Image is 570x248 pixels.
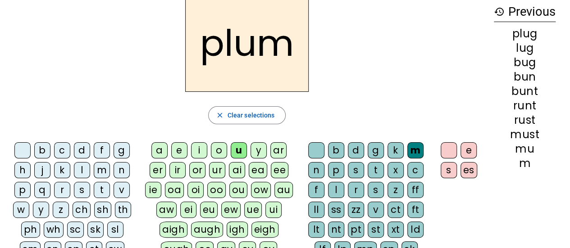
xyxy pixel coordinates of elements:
[54,182,70,198] div: r
[494,72,556,82] div: bun
[461,142,477,158] div: e
[54,162,70,178] div: k
[33,202,49,218] div: y
[191,142,207,158] div: i
[308,202,324,218] div: ll
[14,182,31,198] div: p
[44,221,64,238] div: wh
[74,142,90,158] div: d
[407,142,424,158] div: m
[494,57,556,68] div: bug
[187,182,204,198] div: oi
[494,115,556,126] div: rust
[494,158,556,169] div: m
[73,202,91,218] div: ch
[308,162,324,178] div: n
[216,111,224,119] mat-icon: close
[53,202,69,218] div: z
[229,162,245,178] div: ai
[54,142,70,158] div: c
[328,221,344,238] div: nt
[388,221,404,238] div: xt
[368,182,384,198] div: s
[407,162,424,178] div: c
[494,100,556,111] div: runt
[94,142,110,158] div: f
[165,182,184,198] div: oa
[74,182,90,198] div: s
[407,221,424,238] div: ld
[348,221,364,238] div: pt
[94,182,110,198] div: t
[160,221,187,238] div: aigh
[13,202,29,218] div: w
[171,142,187,158] div: e
[251,182,271,198] div: ow
[156,202,177,218] div: aw
[368,221,384,238] div: st
[494,43,556,54] div: lug
[14,162,31,178] div: h
[34,162,50,178] div: j
[34,182,50,198] div: q
[151,142,168,158] div: a
[114,162,130,178] div: n
[388,202,404,218] div: ct
[180,202,196,218] div: ei
[407,202,424,218] div: ft
[200,202,218,218] div: eu
[461,162,477,178] div: es
[270,142,287,158] div: ar
[328,142,344,158] div: b
[348,182,364,198] div: r
[150,162,166,178] div: er
[328,162,344,178] div: p
[221,202,241,218] div: ew
[388,182,404,198] div: z
[94,162,110,178] div: m
[441,162,457,178] div: s
[494,129,556,140] div: must
[228,110,275,121] span: Clear selections
[34,142,50,158] div: b
[274,182,293,198] div: au
[21,221,40,238] div: ph
[207,182,226,198] div: oo
[494,6,505,17] mat-icon: history
[368,202,384,218] div: v
[114,142,130,158] div: g
[494,86,556,97] div: bunt
[388,162,404,178] div: x
[191,221,223,238] div: augh
[494,2,556,22] h3: Previous
[249,162,267,178] div: ea
[244,202,262,218] div: ue
[308,221,324,238] div: lt
[74,162,90,178] div: l
[348,202,364,218] div: zz
[115,202,131,218] div: th
[208,106,286,124] button: Clear selections
[229,182,247,198] div: ou
[368,162,384,178] div: t
[169,162,186,178] div: ir
[251,142,267,158] div: y
[328,202,344,218] div: ss
[494,28,556,39] div: plug
[348,142,364,158] div: d
[265,202,282,218] div: ui
[107,221,123,238] div: sl
[494,144,556,154] div: mu
[328,182,344,198] div: l
[87,221,104,238] div: sk
[368,142,384,158] div: g
[211,142,227,158] div: o
[388,142,404,158] div: k
[251,221,278,238] div: eigh
[271,162,288,178] div: ee
[189,162,205,178] div: or
[94,202,111,218] div: sh
[227,221,248,238] div: igh
[67,221,84,238] div: sc
[231,142,247,158] div: u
